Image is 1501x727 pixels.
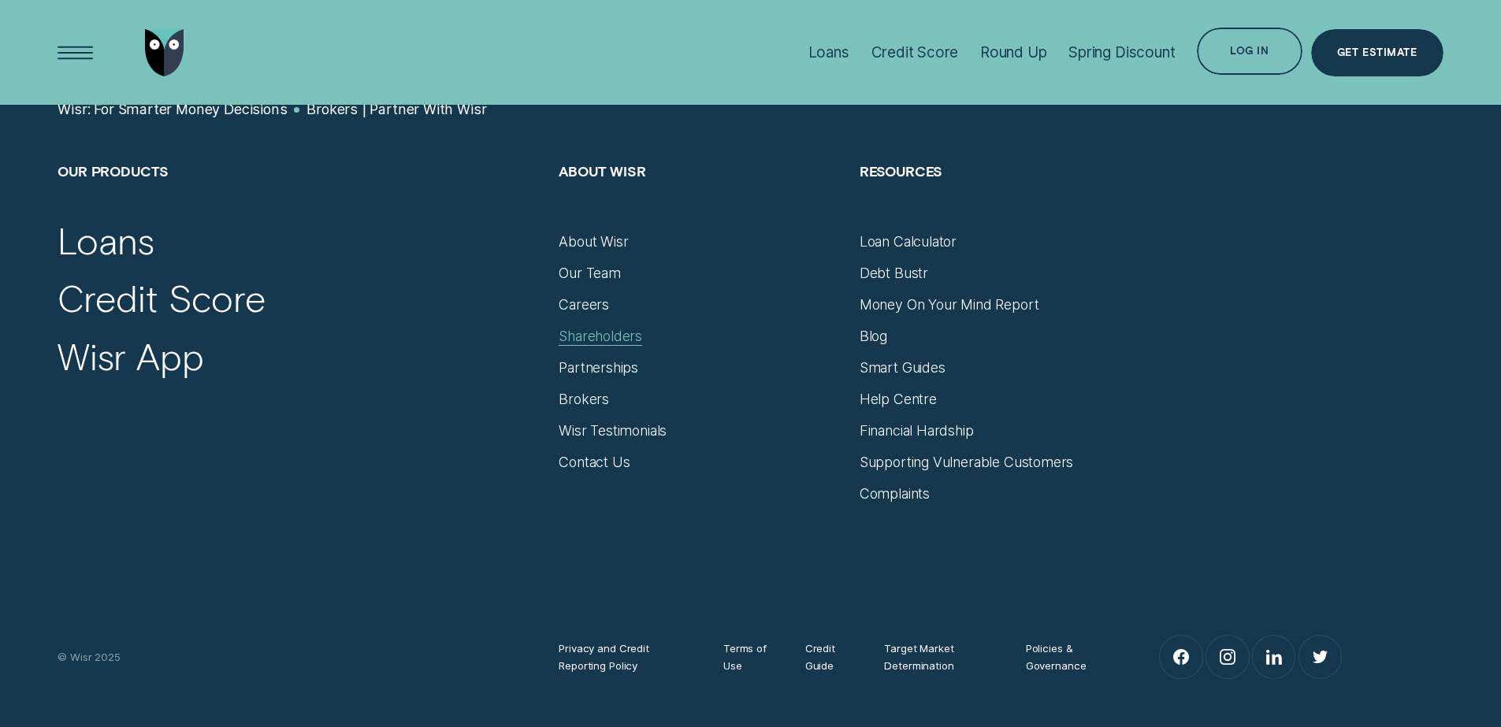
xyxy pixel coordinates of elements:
[860,359,946,376] a: Smart Guides
[860,233,957,250] a: Loan Calculator
[58,276,266,321] a: Credit Score
[559,328,642,345] a: Shareholders
[805,640,853,674] a: Credit Guide
[58,101,287,118] a: Wisr: For Smarter Money Decisions
[860,454,1074,471] a: Supporting Vulnerable Customers
[860,265,928,282] a: Debt Bustr
[559,296,609,313] a: Careers
[52,29,99,76] button: Open Menu
[1311,29,1443,76] a: Get Estimate
[871,43,959,61] div: Credit Score
[559,265,621,282] a: Our Team
[58,162,541,233] h2: Our Products
[1206,636,1248,677] a: Instagram
[1068,43,1175,61] div: Spring Discount
[860,328,887,345] a: Blog
[980,43,1047,61] div: Round Up
[723,640,774,674] a: Terms of Use
[860,296,1039,313] a: Money On Your Mind Report
[1299,636,1341,677] a: Twitter
[860,485,930,503] a: Complaints
[559,454,630,471] a: Contact Us
[559,640,692,674] a: Privacy and Credit Reporting Policy
[559,233,628,250] a: About Wisr
[49,648,550,666] div: © Wisr 2025
[808,43,849,61] div: Loans
[1026,640,1111,674] a: Policies & Governance
[1253,636,1295,677] a: LinkedIn
[884,640,994,674] a: Target Market Determination
[1197,28,1302,75] button: Log in
[58,334,203,380] a: Wisr App
[307,101,486,118] a: Brokers | Partner With Wisr
[559,359,638,376] a: Partnerships
[58,218,154,264] a: Loans
[860,162,1142,233] h2: Resources
[559,422,667,440] a: Wisr Testimonials
[860,391,937,408] a: Help Centre
[145,29,184,76] img: Wisr
[559,391,609,408] a: Brokers
[559,162,842,233] h2: About Wisr
[860,422,974,440] a: Financial Hardship
[1160,636,1202,677] a: Facebook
